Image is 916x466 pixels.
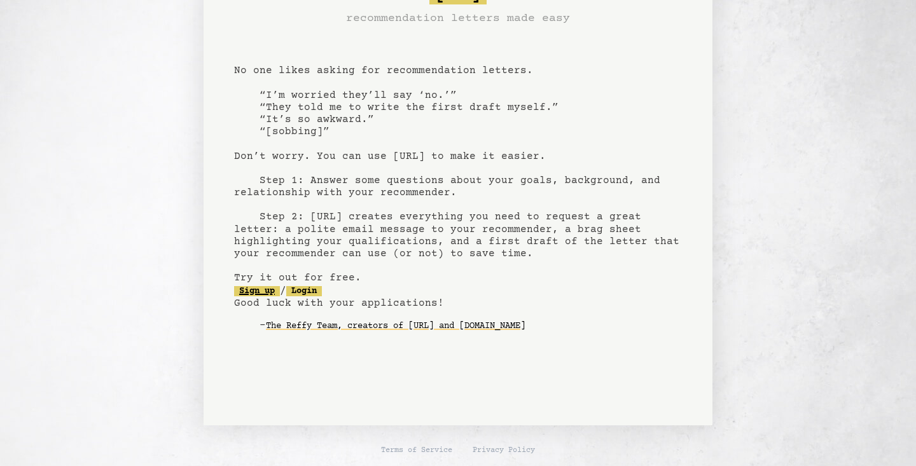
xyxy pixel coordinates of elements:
a: Terms of Service [381,446,452,456]
div: - [260,320,682,332]
a: Login [286,286,322,296]
a: The Reffy Team, creators of [URL] and [DOMAIN_NAME] [266,316,525,336]
h3: recommendation letters made easy [346,10,570,27]
a: Sign up [234,286,280,296]
a: Privacy Policy [473,446,535,456]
